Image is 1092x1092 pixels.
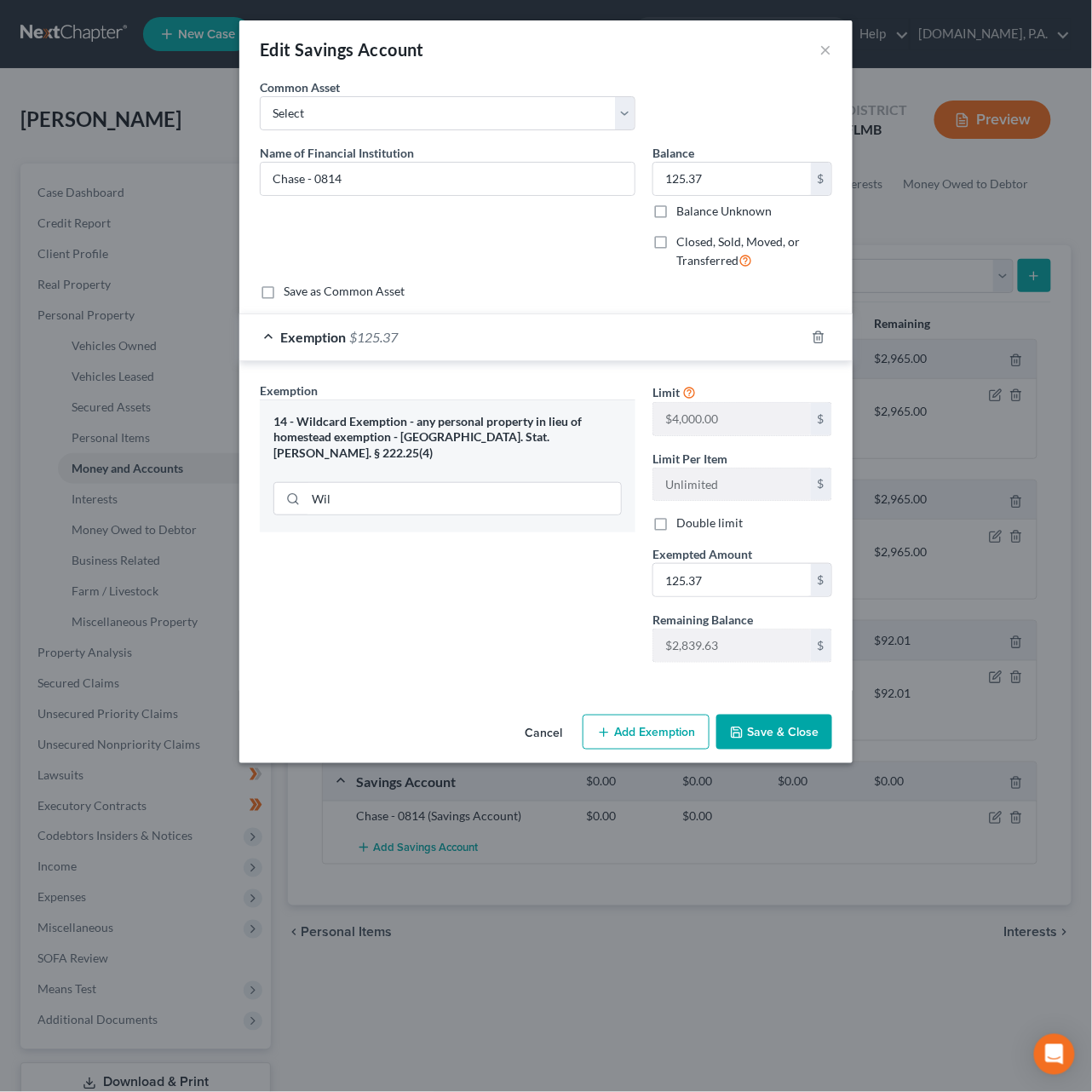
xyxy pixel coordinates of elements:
span: $125.37 [349,329,398,345]
div: $ [811,403,831,435]
span: Exemption [280,329,346,345]
div: $ [811,564,831,596]
button: Cancel [511,716,576,750]
div: 14 - Wildcard Exemption - any personal property in lieu of homestead exemption - [GEOGRAPHIC_DATA... [273,414,622,462]
label: Remaining Balance [652,611,753,629]
div: $ [811,163,831,195]
input: -- [653,403,811,435]
button: Save & Close [716,715,832,750]
input: -- [653,629,811,662]
button: × [820,39,832,60]
label: Save as Common Asset [284,283,405,300]
input: Search exemption rules... [306,483,621,515]
div: Edit Savings Account [260,37,424,61]
span: Closed, Sold, Moved, or Transferred [676,234,800,267]
span: Exemption [260,383,318,398]
input: 0.00 [653,163,811,195]
span: Limit [652,385,680,399]
div: $ [811,468,831,501]
label: Double limit [676,514,743,532]
button: Add Exemption [583,715,710,750]
span: Name of Financial Institution [260,146,414,160]
input: Enter name... [261,163,635,195]
div: $ [811,629,831,662]
label: Balance Unknown [676,203,772,220]
label: Limit Per Item [652,450,727,468]
label: Balance [652,144,694,162]
div: Open Intercom Messenger [1034,1034,1075,1075]
label: Common Asset [260,78,340,96]
input: -- [653,468,811,501]
input: 0.00 [653,564,811,596]
span: Exempted Amount [652,547,752,561]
